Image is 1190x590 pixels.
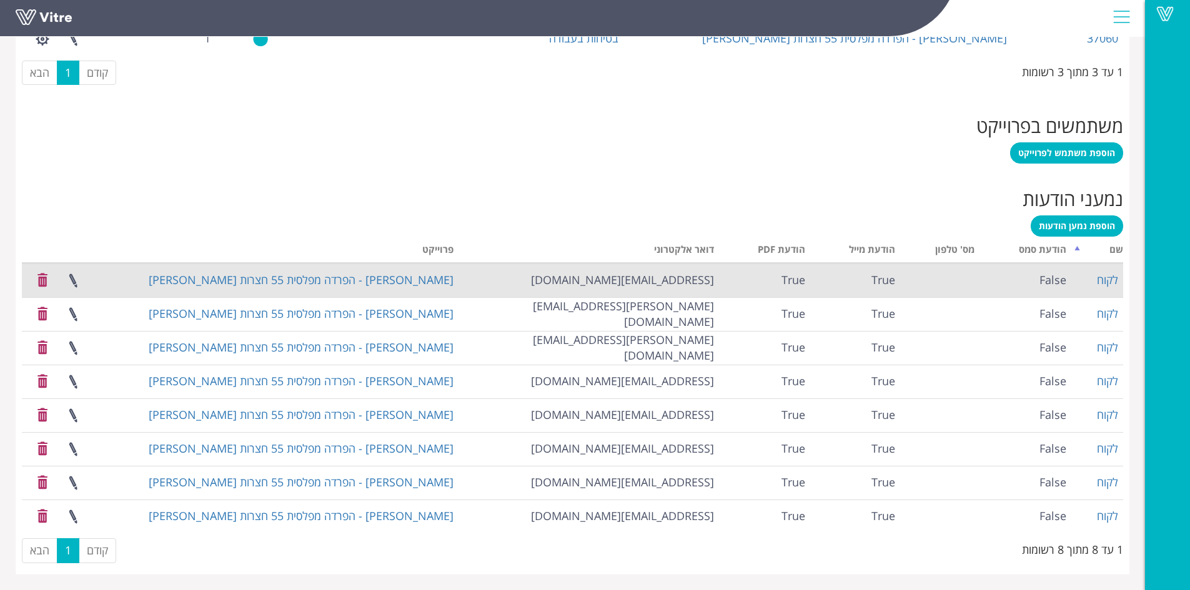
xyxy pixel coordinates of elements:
[719,432,810,466] td: True
[1097,306,1118,321] a: לקוח
[22,189,1123,209] h2: נמעני הודעות
[149,474,454,489] a: [PERSON_NAME] - הפרדה מפלסית 55 חצרות [PERSON_NAME]
[979,331,1071,365] td: False
[719,240,810,263] th: הודעת PDF
[459,240,719,263] th: דואר אלקטרוני
[979,398,1071,432] td: False
[149,373,454,388] a: [PERSON_NAME] - הפרדה מפלסית 55 חצרות [PERSON_NAME]
[719,263,810,297] td: True
[1022,59,1123,81] div: 1 עד 3 מתוך 3 רשומות
[1031,215,1123,237] a: הוספת נמען הודעות
[459,432,719,466] td: [EMAIL_ADDRESS][DOMAIN_NAME]
[22,61,57,86] a: הבא
[22,116,1123,136] h2: משתמשים בפרוייקט
[810,466,900,499] td: True
[459,365,719,398] td: [EMAIL_ADDRESS][DOMAIN_NAME]
[459,499,719,533] td: [EMAIL_ADDRESS][DOMAIN_NAME]
[137,240,459,263] th: פרוייקט
[57,538,79,563] a: 1
[253,31,268,47] img: yes
[810,331,900,365] td: True
[810,263,900,297] td: True
[149,441,454,456] a: [PERSON_NAME] - הפרדה מפלסית 55 חצרות [PERSON_NAME]
[979,466,1071,499] td: False
[79,538,116,563] a: קודם
[1097,407,1118,422] a: לקוח
[1022,537,1123,558] div: 1 עד 8 מתוך 8 רשומות
[979,263,1071,297] td: False
[1097,373,1118,388] a: לקוח
[719,331,810,365] td: True
[810,297,900,331] td: True
[149,407,454,422] a: [PERSON_NAME] - הפרדה מפלסית 55 חצרות [PERSON_NAME]
[161,22,216,56] td: 1
[810,398,900,432] td: True
[79,61,116,86] a: קודם
[1097,441,1118,456] a: לקוח
[719,297,810,331] td: True
[1097,272,1118,287] a: לקוח
[1039,220,1115,232] span: הוספת נמען הודעות
[459,297,719,331] td: [PERSON_NAME][EMAIL_ADDRESS][DOMAIN_NAME]
[149,306,454,321] a: [PERSON_NAME] - הפרדה מפלסית 55 חצרות [PERSON_NAME]
[57,61,79,86] a: 1
[459,398,719,432] td: [EMAIL_ADDRESS][DOMAIN_NAME]
[1087,31,1118,46] a: 37060
[1010,142,1123,164] a: הוספת משתמש לפרוייקט
[1018,147,1115,159] span: הוספת משתמש לפרוייקט
[1071,240,1123,263] th: שם: activate to sort column descending
[549,31,618,46] a: בטיחות בעבודה
[149,508,454,523] a: [PERSON_NAME] - הפרדה מפלסית 55 חצרות [PERSON_NAME]
[979,365,1071,398] td: False
[1097,508,1118,523] a: לקוח
[702,31,1007,46] a: [PERSON_NAME] - הפרדה מפלסית 55 חצרות [PERSON_NAME]
[979,297,1071,331] td: False
[719,466,810,499] td: True
[459,263,719,297] td: [EMAIL_ADDRESS][DOMAIN_NAME]
[810,499,900,533] td: True
[22,538,57,563] a: הבא
[979,240,1071,263] th: הודעת סמס
[459,331,719,365] td: [PERSON_NAME][EMAIL_ADDRESS][DOMAIN_NAME]
[900,240,980,263] th: מס' טלפון
[149,340,454,355] a: [PERSON_NAME] - הפרדה מפלסית 55 חצרות [PERSON_NAME]
[979,499,1071,533] td: False
[719,398,810,432] td: True
[459,466,719,499] td: [EMAIL_ADDRESS][DOMAIN_NAME]
[810,240,900,263] th: הודעת מייל
[1097,340,1118,355] a: לקוח
[719,365,810,398] td: True
[810,432,900,466] td: True
[979,432,1071,466] td: False
[1097,474,1118,489] a: לקוח
[149,272,454,287] a: [PERSON_NAME] - הפרדה מפלסית 55 חצרות [PERSON_NAME]
[719,499,810,533] td: True
[810,365,900,398] td: True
